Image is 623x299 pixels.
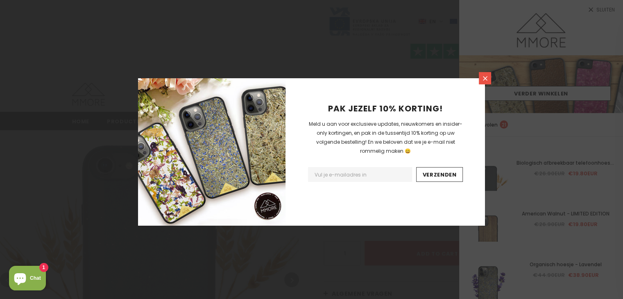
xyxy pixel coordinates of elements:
[416,167,463,182] input: Verzenden
[479,72,491,84] a: Sluiten
[7,266,48,292] inbox-online-store-chat: Shopify online store chat
[308,167,412,182] input: Email Address
[328,103,443,114] span: PAK JEZELF 10% KORTING!
[309,120,462,154] span: Meld u aan voor exclusieve updates, nieuwkomers en insider-only kortingen, en pak in de tussentij...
